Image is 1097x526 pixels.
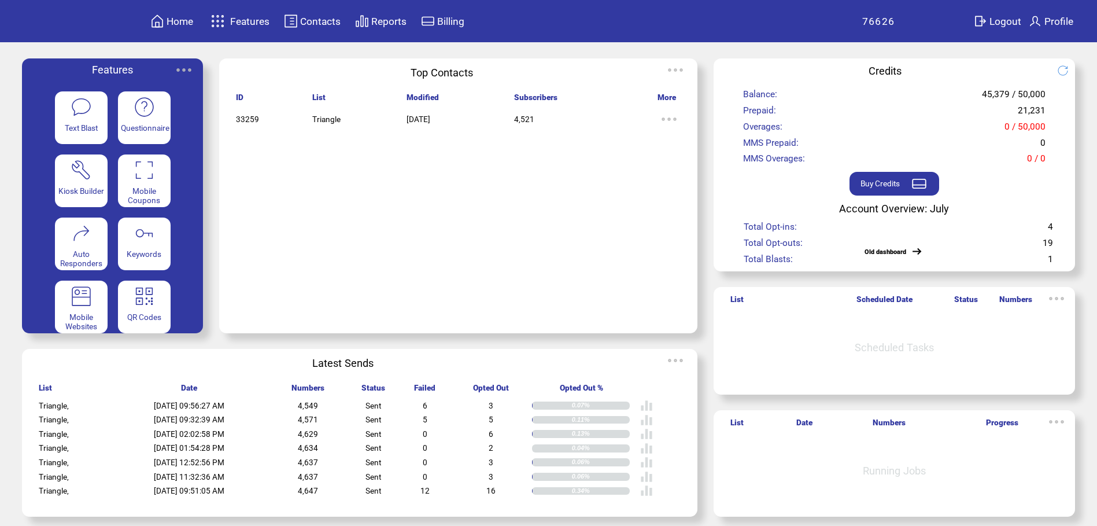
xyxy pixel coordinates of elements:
span: MMS Overages: [743,153,805,170]
a: Mobile Coupons [118,155,171,207]
span: Status [361,383,385,398]
span: 0 [1040,138,1046,154]
span: 4,629 [298,429,318,439]
span: Mobile Websites [65,312,97,331]
span: 5 [423,415,427,424]
span: Progress [986,418,1018,433]
span: Home [167,16,193,27]
span: Text Blast [65,123,98,133]
a: Old dashboard [865,248,906,256]
span: Triangle, [39,486,69,495]
span: 0 / 0 [1027,153,1046,170]
a: Features [206,10,271,32]
span: Numbers [999,295,1032,310]
span: 0 / 50,000 [1004,122,1046,138]
span: Top Contacts [411,67,473,79]
img: coupons.svg [134,159,155,181]
span: Triangle [312,115,341,124]
span: List [730,418,744,433]
span: QR Codes [127,312,161,322]
span: Opted Out [473,383,509,398]
span: 6 [489,429,493,439]
span: Triangle, [39,401,69,410]
img: qr.svg [134,285,155,307]
span: Keywords [127,249,161,259]
img: keywords.svg [134,222,155,244]
span: 16 [486,486,496,495]
img: tool%201.svg [71,159,92,181]
span: Reports [371,16,407,27]
a: Home [149,12,195,30]
div: 0.07% [572,402,630,410]
span: Sent [365,443,381,453]
img: chart.svg [355,14,369,28]
span: 4,571 [298,415,318,424]
span: Auto Responders [60,249,102,268]
span: [DATE] 09:56:27 AM [154,401,224,410]
img: poll%20-%20white.svg [640,484,653,497]
div: 0.34% [572,487,630,495]
span: Balance: [743,89,777,105]
span: 19 [1043,238,1053,254]
a: Keywords [118,218,171,270]
span: List [730,295,744,310]
span: 0 [423,472,427,481]
span: List [39,383,52,398]
img: profile.svg [1028,14,1042,28]
span: Sent [365,429,381,439]
span: 33259 [236,115,259,124]
span: MMS Prepaid: [743,138,799,154]
a: Billing [419,12,466,30]
span: Modified [407,93,439,108]
div: 0.13% [572,430,630,438]
span: 3 [489,472,493,481]
span: 4,549 [298,401,318,410]
img: home.svg [150,14,164,28]
span: Features [230,16,269,27]
a: Contacts [282,12,342,30]
span: Scheduled Tasks [855,341,934,354]
span: Sent [365,415,381,424]
img: mobile-websites.svg [71,285,92,307]
span: Credits [869,65,902,77]
a: Text Blast [55,91,108,144]
img: poll%20-%20white.svg [640,428,653,440]
span: 0 [423,458,427,467]
span: Triangle, [39,458,69,467]
span: Logout [989,16,1021,27]
span: Profile [1044,16,1073,27]
img: refresh.png [1057,65,1080,76]
a: Logout [972,12,1026,30]
img: ellypsis.svg [172,58,195,82]
span: Sent [365,472,381,481]
span: Numbers [873,418,906,433]
span: Running Jobs [863,465,926,477]
span: 76626 [862,16,895,27]
img: ellypsis.svg [664,349,687,372]
span: 0 [423,443,427,453]
span: [DATE] [407,115,430,124]
span: Account Overview: July [839,203,949,215]
a: Profile [1026,12,1075,30]
span: [DATE] 09:51:05 AM [154,486,224,495]
span: Questionnaire [121,123,169,133]
span: 4,634 [298,443,318,453]
span: Prepaid: [743,105,776,122]
span: Overages: [743,122,782,138]
span: [DATE] 12:52:56 PM [154,458,224,467]
img: features.svg [208,12,228,31]
img: text-blast.svg [71,96,92,117]
a: Kiosk Builder [55,155,108,207]
img: poll%20-%20white.svg [640,470,653,483]
div: 0.06% [572,458,630,466]
span: Features [92,64,133,76]
span: 2 [489,443,493,453]
img: ellypsis.svg [1045,287,1068,310]
a: Reports [353,12,408,30]
span: Billing [437,16,464,27]
span: Mobile Coupons [128,186,160,205]
span: Triangle, [39,472,69,481]
span: 4,647 [298,486,318,495]
span: Total Blasts: [744,254,793,270]
span: 4,637 [298,458,318,467]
